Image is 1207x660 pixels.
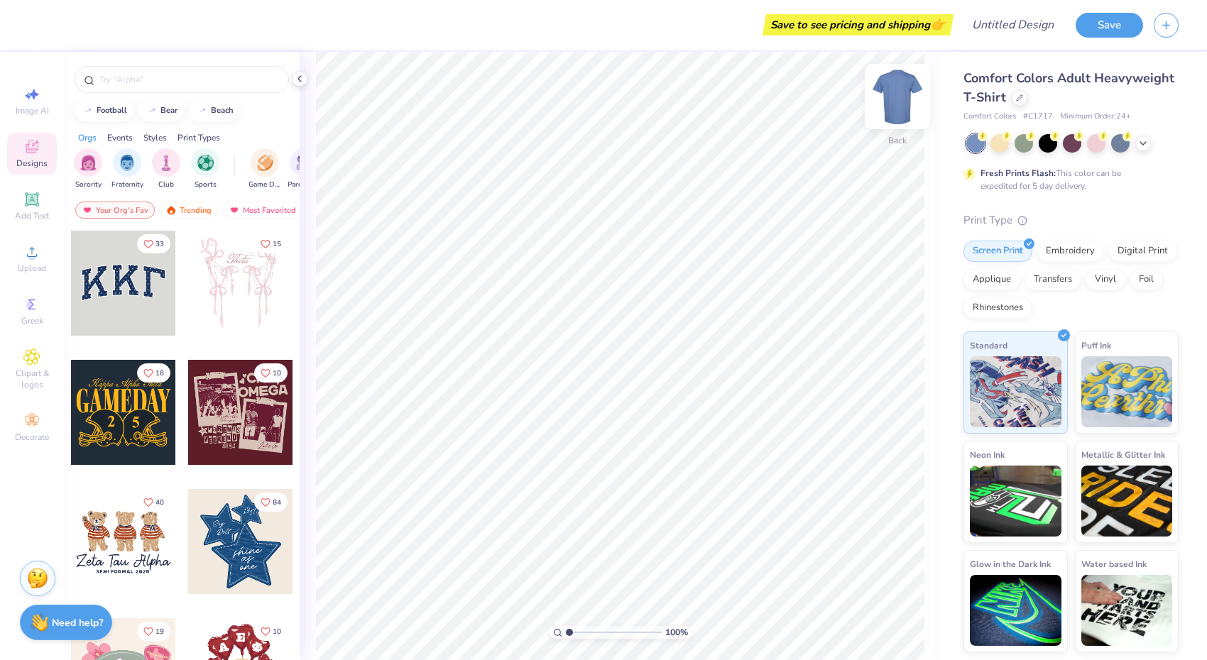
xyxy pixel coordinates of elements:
div: filter for Game Day [248,148,281,190]
span: Clipart & logos [7,368,57,390]
button: Like [254,622,288,641]
button: Save [1076,13,1143,38]
button: filter button [191,148,219,190]
div: filter for Club [152,148,180,190]
div: Your Org's Fav [75,202,155,219]
img: Standard [970,356,1061,427]
div: Transfers [1025,269,1081,290]
span: 10 [273,628,281,635]
button: Like [254,363,288,383]
button: Like [137,363,170,383]
span: 84 [273,499,281,506]
span: Game Day [248,180,281,190]
img: trending.gif [165,205,177,215]
div: Orgs [78,131,97,144]
img: Metallic & Glitter Ink [1081,466,1173,537]
span: Water based Ink [1081,556,1147,571]
div: Events [107,131,133,144]
span: Puff Ink [1081,338,1111,353]
div: Applique [963,269,1020,290]
div: Embroidery [1037,241,1104,262]
img: Fraternity Image [119,155,135,171]
span: 👉 [930,16,946,33]
div: bear [160,106,177,114]
span: 40 [155,499,164,506]
span: 10 [273,370,281,377]
div: football [97,106,127,114]
img: trend_line.gif [146,106,158,115]
button: football [75,100,133,121]
img: Club Image [158,155,174,171]
span: Upload [18,263,46,274]
button: Like [137,493,170,512]
div: Styles [143,131,167,144]
div: Rhinestones [963,297,1032,319]
div: Vinyl [1086,269,1125,290]
button: filter button [288,148,320,190]
img: Sorority Image [80,155,97,171]
img: most_fav.gif [229,205,240,215]
div: filter for Sports [191,148,219,190]
div: filter for Parent's Weekend [288,148,320,190]
img: Puff Ink [1081,356,1173,427]
div: Screen Print [963,241,1032,262]
button: filter button [248,148,281,190]
div: Back [888,134,907,147]
img: most_fav.gif [82,205,93,215]
span: 19 [155,628,164,635]
img: Game Day Image [257,155,273,171]
span: Decorate [15,431,49,443]
span: Metallic & Glitter Ink [1081,447,1165,462]
button: filter button [152,148,180,190]
div: Trending [159,202,218,219]
div: Digital Print [1108,241,1177,262]
span: 18 [155,370,164,377]
img: trend_line.gif [197,106,208,115]
div: This color can be expedited for 5 day delivery. [981,167,1155,192]
button: Like [254,493,288,512]
button: bear [138,100,184,121]
span: Designs [16,158,48,169]
button: beach [189,100,240,121]
img: Sports Image [197,155,214,171]
span: Standard [970,338,1007,353]
span: Glow in the Dark Ink [970,556,1051,571]
strong: Fresh Prints Flash: [981,167,1056,179]
span: Fraternity [111,180,143,190]
img: Glow in the Dark Ink [970,575,1061,646]
div: Print Types [177,131,220,144]
span: 33 [155,241,164,248]
span: Add Text [15,210,49,221]
span: Neon Ink [970,447,1005,462]
div: filter for Sorority [74,148,102,190]
div: Foil [1130,269,1163,290]
span: Image AI [16,105,49,116]
span: Minimum Order: 24 + [1060,111,1131,123]
button: Like [254,234,288,253]
span: Sports [195,180,217,190]
span: 100 % [665,626,688,639]
img: Back [869,68,926,125]
span: Club [158,180,174,190]
button: Like [137,234,170,253]
input: Try "Alpha" [98,72,280,87]
img: Neon Ink [970,466,1061,537]
img: trend_line.gif [82,106,94,115]
span: Parent's Weekend [288,180,320,190]
div: filter for Fraternity [111,148,143,190]
span: # C1717 [1023,111,1053,123]
button: filter button [74,148,102,190]
span: Comfort Colors [963,111,1016,123]
span: Greek [21,315,43,326]
img: Water based Ink [1081,575,1173,646]
span: Sorority [75,180,102,190]
div: Most Favorited [222,202,302,219]
img: Parent's Weekend Image [296,155,312,171]
strong: Need help? [52,616,103,629]
span: Comfort Colors Adult Heavyweight T-Shirt [963,70,1174,106]
span: 15 [273,241,281,248]
div: Save to see pricing and shipping [766,14,950,35]
input: Untitled Design [961,11,1065,39]
div: Print Type [963,212,1179,229]
button: filter button [111,148,143,190]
